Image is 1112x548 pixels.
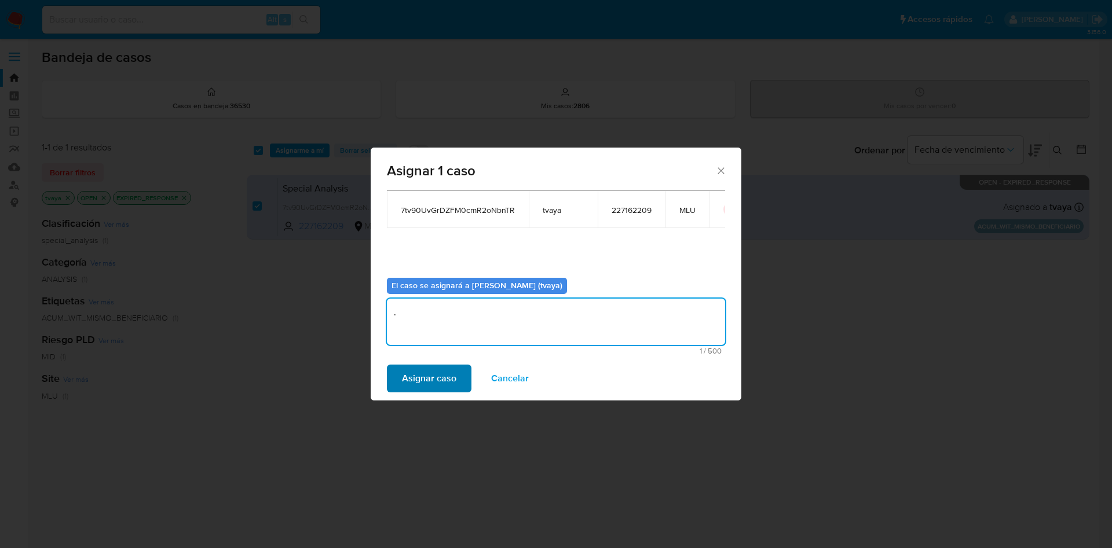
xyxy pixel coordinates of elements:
[679,205,696,215] span: MLU
[390,347,722,355] span: Máximo 500 caracteres
[392,279,562,291] b: El caso se asignará a [PERSON_NAME] (tvaya)
[476,365,544,392] button: Cancelar
[402,366,456,391] span: Asignar caso
[387,164,715,178] span: Asignar 1 caso
[387,299,725,345] textarea: .
[401,205,515,215] span: 7tv90UvGrDZFM0cmR2oNbnTR
[543,205,584,215] span: tvaya
[715,165,726,175] button: Cerrar ventana
[612,205,652,215] span: 227162209
[387,365,471,392] button: Asignar caso
[723,203,737,216] button: icon-button
[491,366,529,391] span: Cancelar
[371,148,741,400] div: assign-modal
